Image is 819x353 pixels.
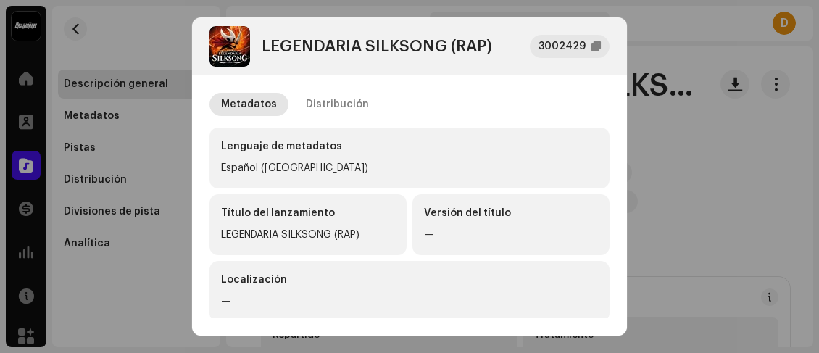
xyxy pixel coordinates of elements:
font: Metadatos [221,99,277,109]
font: Lenguaje de metadatos [221,141,342,151]
font: LEGENDARIA SILKSONG (RAP) [262,38,492,54]
font: LEGENDARIA SILKSONG (RAP) [221,230,359,240]
font: Español ([GEOGRAPHIC_DATA]) [221,163,368,173]
font: Título del lanzamiento [221,208,335,218]
font: 3002429 [539,41,586,51]
font: — [424,230,433,240]
font: Localización [221,275,287,285]
font: — [221,296,230,307]
font: Versión del título [424,208,511,218]
font: Distribución [306,99,369,109]
img: 1c52bc62-4c69-40f4-bb80-60f9ffa9593b [209,26,250,67]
